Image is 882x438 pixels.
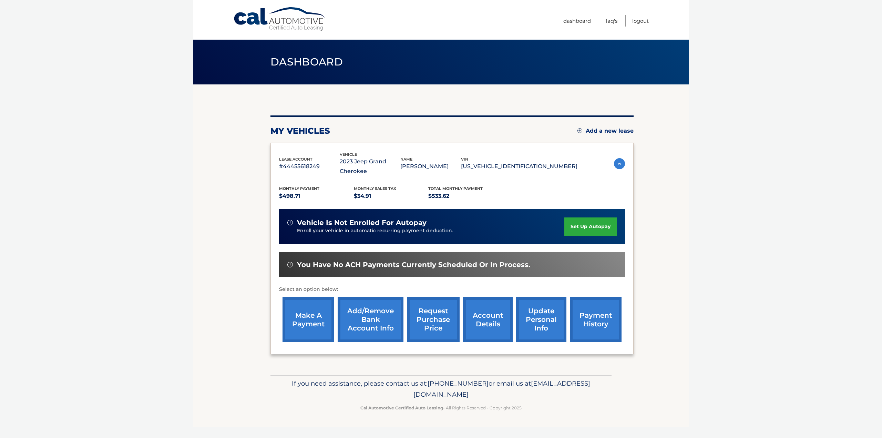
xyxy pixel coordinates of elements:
span: [EMAIL_ADDRESS][DOMAIN_NAME] [413,379,590,398]
h2: my vehicles [270,126,330,136]
img: accordion-active.svg [614,158,625,169]
p: - All Rights Reserved - Copyright 2025 [275,404,607,411]
a: request purchase price [407,297,460,342]
a: FAQ's [606,15,617,27]
span: Monthly sales Tax [354,186,396,191]
a: make a payment [283,297,334,342]
strong: Cal Automotive Certified Auto Leasing [360,405,443,410]
span: name [400,157,412,162]
a: update personal info [516,297,566,342]
img: alert-white.svg [287,220,293,225]
span: lease account [279,157,312,162]
p: #44455618249 [279,162,340,171]
p: [US_VEHICLE_IDENTIFICATION_NUMBER] [461,162,577,171]
p: $498.71 [279,191,354,201]
p: $533.62 [428,191,503,201]
p: If you need assistance, please contact us at: or email us at [275,378,607,400]
img: alert-white.svg [287,262,293,267]
span: vin [461,157,468,162]
span: [PHONE_NUMBER] [428,379,489,387]
span: Total Monthly Payment [428,186,483,191]
span: Monthly Payment [279,186,319,191]
img: add.svg [577,128,582,133]
p: $34.91 [354,191,429,201]
span: vehicle is not enrolled for autopay [297,218,427,227]
a: payment history [570,297,622,342]
p: Enroll your vehicle in automatic recurring payment deduction. [297,227,564,235]
span: You have no ACH payments currently scheduled or in process. [297,261,530,269]
a: set up autopay [564,217,617,236]
span: Dashboard [270,55,343,68]
p: 2023 Jeep Grand Cherokee [340,157,400,176]
span: vehicle [340,152,357,157]
a: Add/Remove bank account info [338,297,403,342]
p: [PERSON_NAME] [400,162,461,171]
a: Logout [632,15,649,27]
a: Dashboard [563,15,591,27]
a: account details [463,297,513,342]
a: Add a new lease [577,128,634,134]
p: Select an option below: [279,285,625,294]
a: Cal Automotive [233,7,326,31]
